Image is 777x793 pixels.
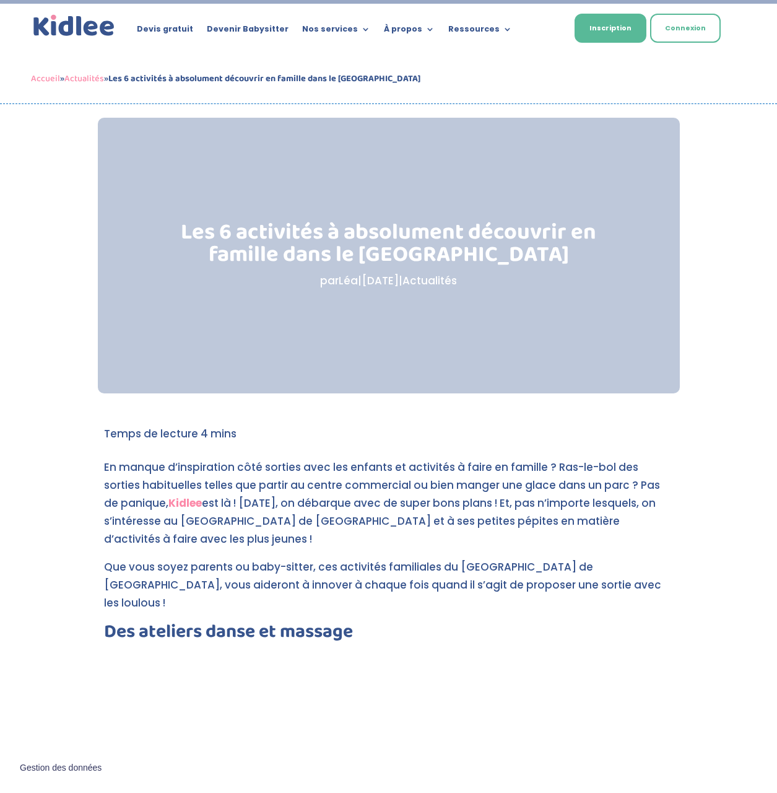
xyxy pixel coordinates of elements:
a: Devis gratuit [137,25,193,38]
a: Nos services [302,25,370,38]
p: par | | [160,272,617,290]
a: À propos [384,25,435,38]
h2: Des ateliers danse et massage [104,623,674,647]
span: [DATE] [362,273,399,288]
img: Français [539,25,550,33]
a: Actualités [64,71,104,86]
h1: Les 6 activités à absolument découvrir en famille dans le [GEOGRAPHIC_DATA] [160,221,617,272]
a: Actualités [402,273,457,288]
span: Gestion des données [20,763,102,774]
a: Accueil [31,71,60,86]
a: Kidlee Logo [31,12,117,39]
a: Connexion [650,14,721,43]
p: Que vous soyez parents ou baby-sitter, ces activités familiales du [GEOGRAPHIC_DATA] de [GEOGRAPH... [104,558,674,623]
a: Ressources [448,25,512,38]
img: logo_kidlee_bleu [31,12,117,39]
a: Léa [339,273,358,288]
button: Gestion des données [12,755,109,781]
a: Kidlee [168,496,202,510]
strong: Les 6 activités à absolument découvrir en famille dans le [GEOGRAPHIC_DATA] [108,71,420,86]
a: Inscription [575,14,646,43]
a: Devenir Babysitter [207,25,289,38]
span: » » [31,71,420,86]
p: En manque d’inspiration côté sorties avec les enfants et activités à faire en famille ? Ras-le-bo... [104,458,674,559]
